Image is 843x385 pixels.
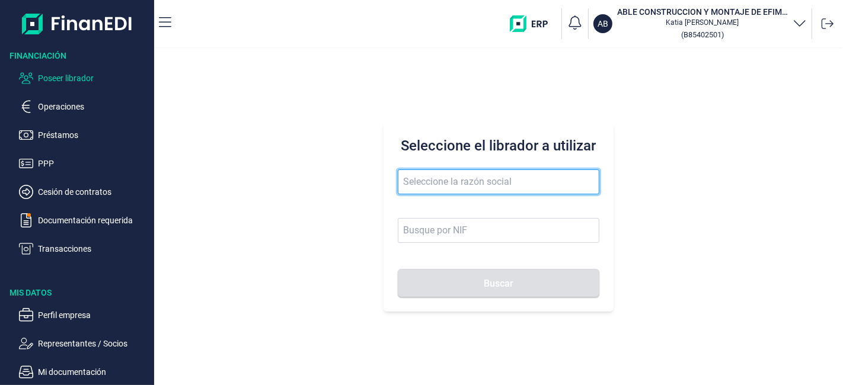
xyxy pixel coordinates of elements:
[398,269,599,297] button: Buscar
[38,185,149,199] p: Cesión de contratos
[617,6,788,18] h3: ABLE CONSTRUCCION Y MONTAJE DE EFIMEROS SL
[484,279,513,288] span: Buscar
[398,218,599,243] input: Busque por NIF
[38,100,149,114] p: Operaciones
[19,185,149,199] button: Cesión de contratos
[19,242,149,256] button: Transacciones
[38,308,149,322] p: Perfil empresa
[38,213,149,227] p: Documentación requerida
[38,156,149,171] p: PPP
[19,128,149,142] button: Préstamos
[19,71,149,85] button: Poseer librador
[19,100,149,114] button: Operaciones
[19,213,149,227] button: Documentación requerida
[38,128,149,142] p: Préstamos
[398,169,599,194] input: Seleccione la razón social
[38,365,149,379] p: Mi documentación
[398,136,599,155] h3: Seleccione el librador a utilizar
[22,9,133,38] img: Logo de aplicación
[19,365,149,379] button: Mi documentación
[19,336,149,351] button: Representantes / Socios
[38,71,149,85] p: Poseer librador
[510,15,557,32] img: erp
[38,336,149,351] p: Representantes / Socios
[681,30,724,39] small: Copiar cif
[38,242,149,256] p: Transacciones
[598,18,608,30] p: AB
[593,6,807,41] button: ABABLE CONSTRUCCION Y MONTAJE DE EFIMEROS SLKatia [PERSON_NAME](B85402501)
[19,308,149,322] button: Perfil empresa
[617,18,788,27] p: Katia [PERSON_NAME]
[19,156,149,171] button: PPP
